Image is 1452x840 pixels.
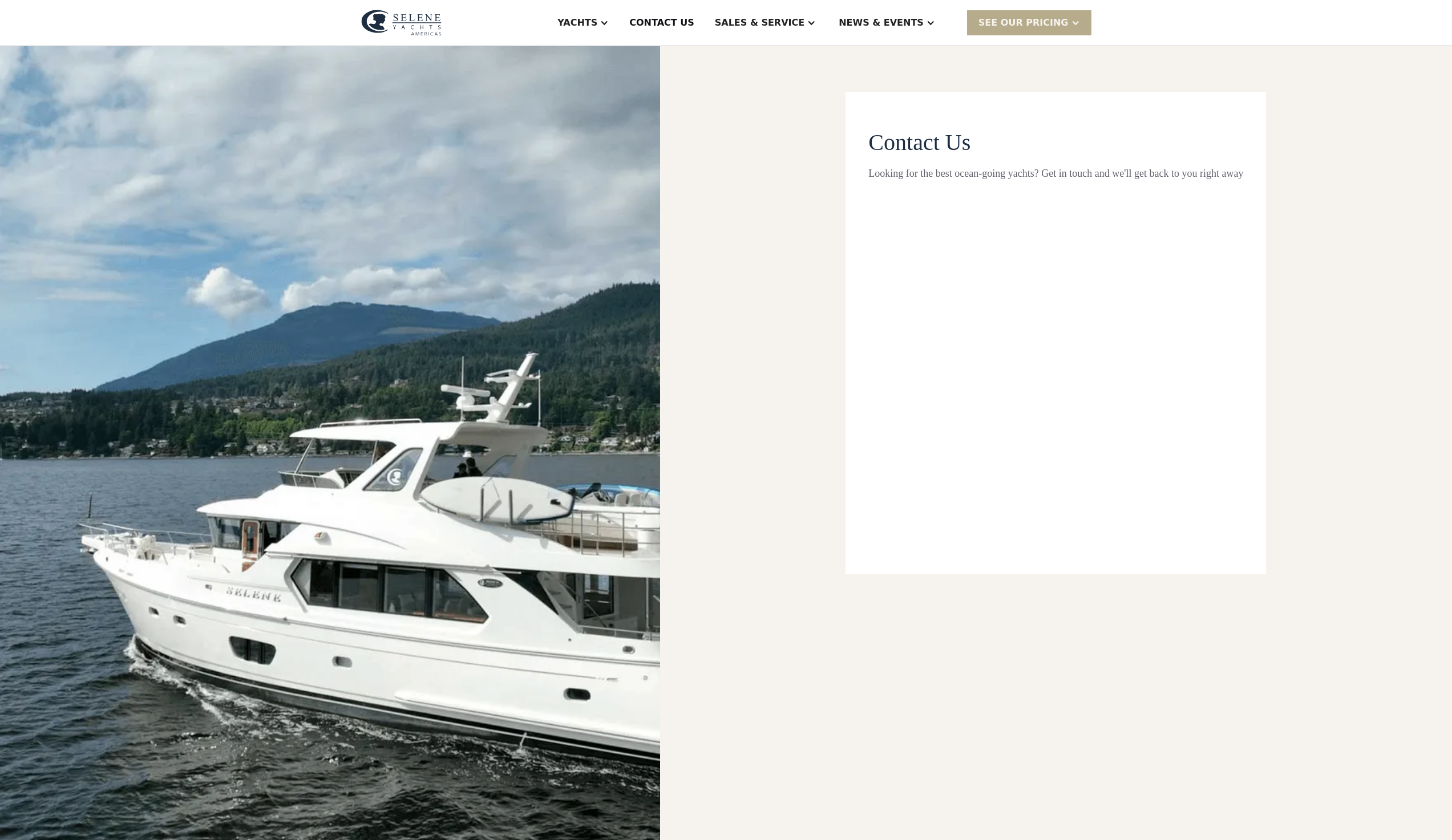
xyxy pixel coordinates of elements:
div: Yachts [557,16,597,30]
form: Contact page From [868,128,1243,529]
div: News & EVENTS [839,16,924,30]
iframe: Form 0 [868,204,1243,529]
div: Sales & Service [715,16,804,30]
div: SEE Our Pricing [967,10,1091,35]
img: logo [361,10,442,36]
div: Contact US [629,16,694,30]
div: Looking for the best ocean-going yachts? Get in touch and we'll get back to you right away [868,166,1243,181]
span: Contact Us [868,129,970,155]
div: SEE Our Pricing [978,16,1069,30]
